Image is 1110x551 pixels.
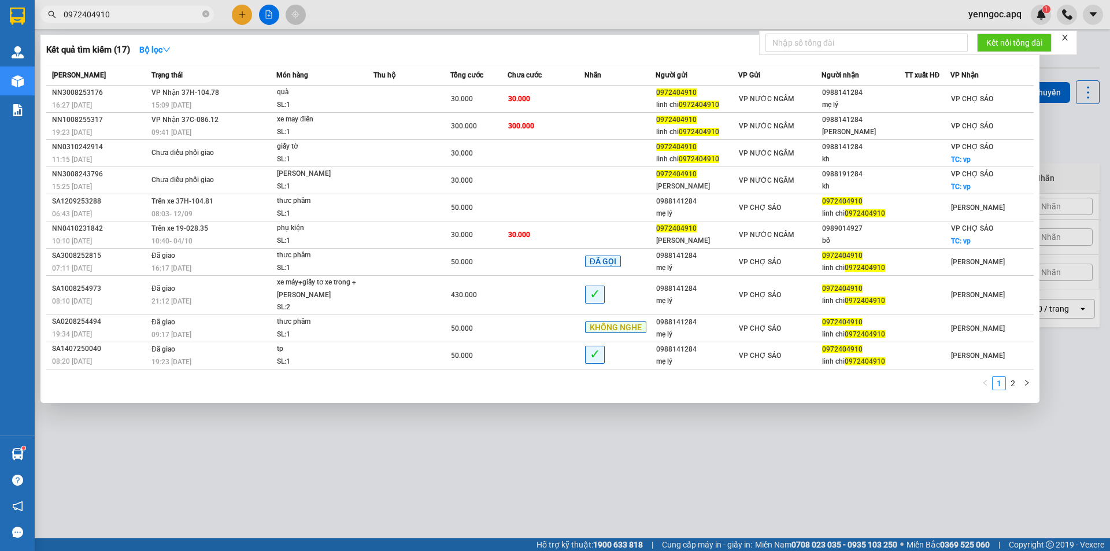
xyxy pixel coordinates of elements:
span: 08:03 - 12/09 [151,210,193,218]
span: [PERSON_NAME] [951,291,1005,299]
span: VP CHỢ SÁO [951,95,993,103]
span: ✓ [585,286,605,304]
span: 30.000 [508,231,530,239]
span: 0972404910 [845,357,885,365]
div: 0988141284 [822,114,904,126]
span: [PERSON_NAME] [951,324,1005,332]
div: SL: 1 [277,99,364,112]
span: VP CHỢ SÁO [951,143,993,151]
img: warehouse-icon [12,75,24,87]
span: close-circle [202,9,209,20]
div: phụ kiện [277,222,364,235]
span: Kết nối tổng đài [986,36,1042,49]
span: VP NƯỚC NGẦM [739,176,794,184]
div: SL: 2 [277,301,364,314]
sup: 1 [22,446,25,450]
span: 11:15 [DATE] [52,156,92,164]
input: Nhập số tổng đài [765,34,968,52]
span: Món hàng [276,71,308,79]
div: mẹ lý [656,262,738,274]
div: 0988191284 [822,168,904,180]
span: Đã giao [151,252,175,260]
span: 30.000 [451,149,473,157]
span: 50.000 [451,204,473,212]
div: mẹ lý [656,295,738,307]
span: 0972404910 [845,264,885,272]
span: VP CHỢ SÁO [739,204,781,212]
span: 30.000 [451,176,473,184]
div: kh [822,180,904,193]
button: Bộ lọcdown [130,40,180,59]
span: 0972404910 [679,155,719,163]
strong: Bộ lọc [139,45,171,54]
div: linh chi [656,126,738,138]
span: 30.000 [451,231,473,239]
div: SL: 1 [277,126,364,139]
h3: Kết quả tìm kiếm ( 17 ) [46,44,130,56]
span: Nhãn [584,71,601,79]
span: Đã giao [151,284,175,293]
span: 0972404910 [845,330,885,338]
div: SL: 1 [277,328,364,341]
li: 2 [1006,376,1020,390]
span: ✓ [585,346,605,364]
div: SL: 1 [277,356,364,368]
span: [PERSON_NAME] [52,71,106,79]
span: VP NƯỚC NGẦM [739,231,794,239]
a: 1 [993,377,1005,390]
span: 0972404910 [822,284,863,293]
span: 0972404910 [845,297,885,305]
span: 08:10 [DATE] [52,297,92,305]
div: SL: 1 [277,235,364,247]
span: TT xuất HĐ [905,71,940,79]
div: 0989014927 [822,223,904,235]
div: 0988141284 [656,250,738,262]
div: xe máy+giấy tơ xe trong +[PERSON_NAME] [277,276,364,301]
span: 10:40 - 04/10 [151,237,193,245]
div: NN3008253176 [52,87,148,99]
div: quà [277,86,364,99]
span: 19:23 [DATE] [151,358,191,366]
span: 09:17 [DATE] [151,331,191,339]
span: VP Nhận [950,71,979,79]
span: 30.000 [451,95,473,103]
span: TC: vp [951,183,971,191]
span: 0972404910 [656,224,697,232]
div: 0988141284 [656,283,738,295]
img: logo-vxr [10,8,25,25]
div: SA1209253288 [52,195,148,208]
span: Chưa cước [508,71,542,79]
div: SL: 1 [277,153,364,166]
div: mẹ lý [656,208,738,220]
span: Tổng cước [450,71,483,79]
div: linh chi [822,328,904,341]
div: linh chi [822,208,904,220]
div: SA1407250040 [52,343,148,355]
div: 0988141284 [656,316,738,328]
li: Next Page [1020,376,1034,390]
span: right [1023,379,1030,386]
span: Người nhận [822,71,859,79]
span: question-circle [12,475,23,486]
div: linh chi [822,356,904,368]
span: TC: vp [951,156,971,164]
span: Trạng thái [151,71,183,79]
div: thưc phâm [277,249,364,262]
div: SA0208254494 [52,316,148,328]
span: KHÔNG NGHE [585,321,646,333]
div: [PERSON_NAME] [656,235,738,247]
span: 08:20 [DATE] [52,357,92,365]
div: Chưa điều phối giao [151,147,238,160]
div: giấy tờ [277,140,364,153]
div: NN3008243796 [52,168,148,180]
span: VP Gửi [738,71,760,79]
span: 300.000 [451,122,477,130]
span: 19:34 [DATE] [52,330,92,338]
button: right [1020,376,1034,390]
span: ĐÃ GỌI [585,256,621,267]
span: 430.000 [451,291,477,299]
div: bố [822,235,904,247]
span: 0972404910 [679,101,719,109]
button: left [978,376,992,390]
span: 0972404910 [679,128,719,136]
